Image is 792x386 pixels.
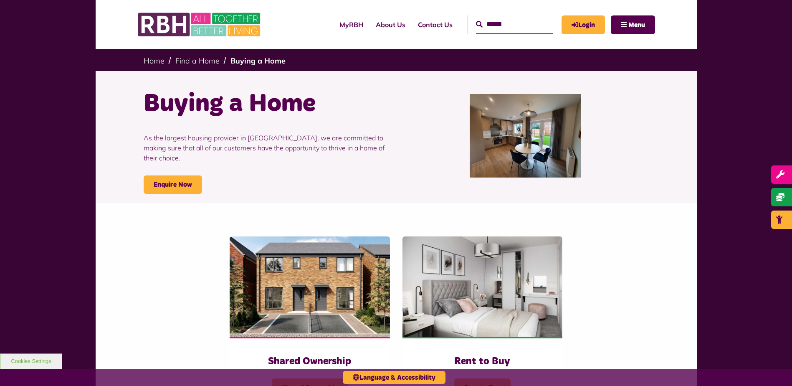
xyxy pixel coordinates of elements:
[412,13,459,36] a: Contact Us
[419,355,546,368] h3: Rent to Buy
[754,348,792,386] iframe: Netcall Web Assistant for live chat
[175,56,220,66] a: Find a Home
[144,175,202,194] a: Enquire Now
[144,120,390,175] p: As the largest housing provider in [GEOGRAPHIC_DATA], we are committed to making sure that all of...
[246,355,373,368] h3: Shared Ownership
[230,56,286,66] a: Buying a Home
[343,371,445,384] button: Language & Accessibility
[144,56,164,66] a: Home
[562,15,605,34] a: MyRBH
[470,94,581,178] img: 20200821 165920 Cottons Resized
[402,236,562,337] img: Bedroom Cottons
[144,88,390,120] h1: Buying a Home
[230,236,390,337] img: Cottons Resized
[137,8,263,41] img: RBH
[369,13,412,36] a: About Us
[333,13,369,36] a: MyRBH
[628,22,645,28] span: Menu
[611,15,655,34] button: Navigation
